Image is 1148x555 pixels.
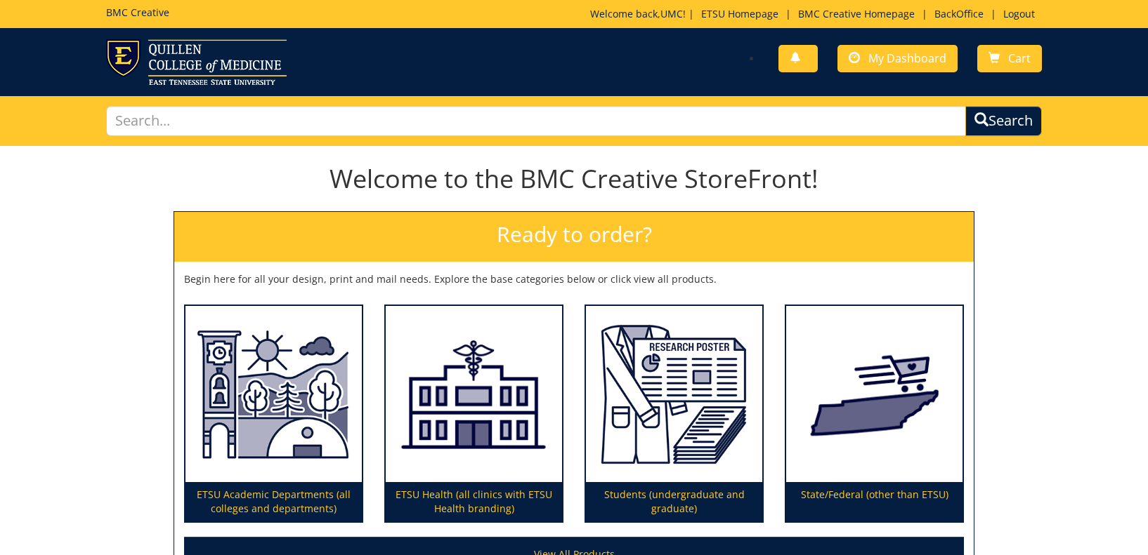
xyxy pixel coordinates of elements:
[386,306,562,522] a: ETSU Health (all clinics with ETSU Health branding)
[837,45,958,72] a: My Dashboard
[174,165,974,193] h1: Welcome to the BMC Creative StoreFront!
[185,482,362,521] p: ETSU Academic Departments (all colleges and departments)
[386,482,562,521] p: ETSU Health (all clinics with ETSU Health branding)
[106,39,287,85] img: ETSU logo
[660,7,683,20] a: UMC
[786,306,963,522] a: State/Federal (other than ETSU)
[694,7,785,20] a: ETSU Homepage
[586,306,762,522] a: Students (undergraduate and graduate)
[106,106,966,136] input: Search...
[386,306,562,483] img: ETSU Health (all clinics with ETSU Health branding)
[590,7,1042,21] p: Welcome back, ! | | | |
[586,306,762,483] img: Students (undergraduate and graduate)
[185,306,362,522] a: ETSU Academic Departments (all colleges and departments)
[174,212,974,262] h2: Ready to order?
[786,306,963,483] img: State/Federal (other than ETSU)
[106,7,169,18] h5: BMC Creative
[184,272,964,286] p: Begin here for all your design, print and mail needs. Explore the base categories below or click ...
[786,482,963,521] p: State/Federal (other than ETSU)
[586,482,762,521] p: Students (undergraduate and graduate)
[185,306,362,483] img: ETSU Academic Departments (all colleges and departments)
[791,7,922,20] a: BMC Creative Homepage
